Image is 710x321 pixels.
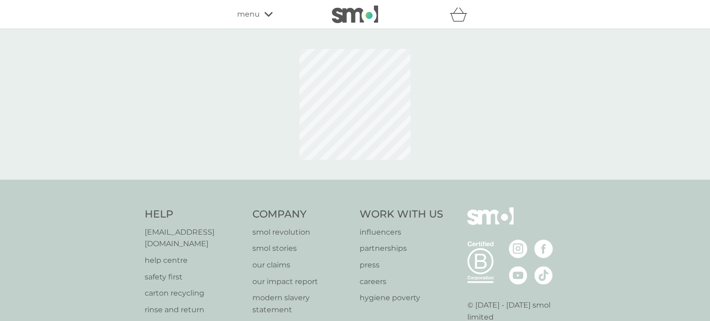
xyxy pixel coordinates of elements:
[145,304,243,316] a: rinse and return
[252,207,351,222] h4: Company
[145,226,243,250] a: [EMAIL_ADDRESS][DOMAIN_NAME]
[450,5,473,24] div: basket
[360,276,443,288] a: careers
[145,254,243,266] a: help centre
[467,207,514,239] img: smol
[509,266,527,285] img: visit the smol Youtube page
[252,226,351,238] a: smol revolution
[360,226,443,238] a: influencers
[145,287,243,299] a: carton recycling
[252,242,351,254] a: smol stories
[145,271,243,283] a: safety first
[145,207,243,222] h4: Help
[360,207,443,222] h4: Work With Us
[332,6,378,23] img: smol
[534,266,553,285] img: visit the smol Tiktok page
[360,292,443,304] a: hygiene poverty
[509,240,527,258] img: visit the smol Instagram page
[252,292,351,315] a: modern slavery statement
[534,240,553,258] img: visit the smol Facebook page
[252,259,351,271] a: our claims
[360,242,443,254] a: partnerships
[252,276,351,288] a: our impact report
[237,8,260,20] span: menu
[360,259,443,271] a: press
